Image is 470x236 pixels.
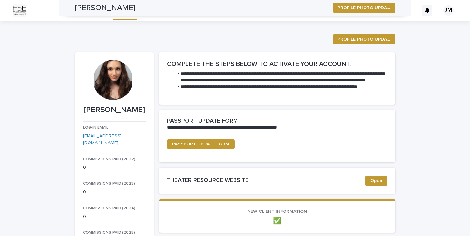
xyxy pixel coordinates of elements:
p: 0 [83,164,146,171]
span: LOG-IN EMAIL [83,126,108,130]
a: [EMAIL_ADDRESS][DOMAIN_NAME] [83,134,122,145]
p: 0 [83,213,146,220]
span: COMMISSIONS PAID (2023) [83,182,135,186]
span: COMMISSIONS PAID (2025) [83,231,135,235]
span: NEW CLIENT INFORMATION [247,209,307,214]
img: Km9EesSdRbS9ajqhBzyo [13,4,26,17]
p: 0 [83,189,146,195]
span: COMMISSIONS PAID (2022) [83,157,135,161]
a: Open [365,176,387,186]
span: PASSPORT UPDATE FORM [172,142,229,146]
p: ✅ [167,217,387,225]
a: PASSPORT UPDATE FORM [167,139,235,149]
p: [PERSON_NAME] [83,105,146,115]
h2: PASSPORT UPDATE FORM [167,118,238,125]
span: COMMISSIONS PAID (2024) [83,206,135,210]
span: PROFILE PHOTO UPDATE [337,36,391,42]
span: Open [370,178,382,183]
h2: THEATER RESOURCE WEBSITE [167,177,365,184]
div: JM [443,5,454,16]
h2: COMPLETE THE STEPS BELOW TO ACTIVATE YOUR ACCOUNT. [167,60,387,68]
button: PROFILE PHOTO UPDATE [333,34,395,44]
